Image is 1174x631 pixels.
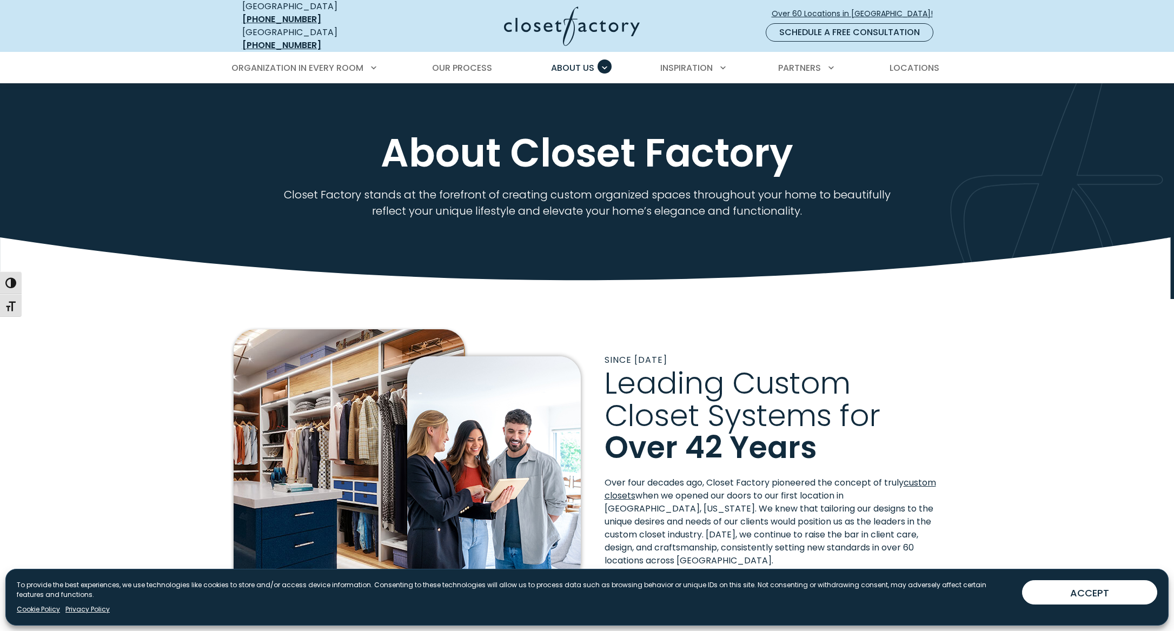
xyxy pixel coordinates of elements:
[605,394,880,437] span: Closet Systems for
[766,23,933,42] a: Schedule a Free Consultation
[772,8,941,19] span: Over 60 Locations in [GEOGRAPHIC_DATA]!
[605,476,941,567] p: Over four decades ago, Closet Factory pioneered the concept of truly when we opened our doors to ...
[771,4,942,23] a: Over 60 Locations in [GEOGRAPHIC_DATA]!
[407,356,581,583] img: Closet Factory designer and homeowners
[242,26,399,52] div: [GEOGRAPHIC_DATA]
[605,476,936,502] a: custom closets
[660,62,713,74] span: Inspiration
[890,62,939,74] span: Locations
[234,329,465,608] img: Walk in closet with custom shelves and island
[240,132,934,174] h1: About Closet Factory
[432,62,492,74] span: Our Process
[242,13,321,25] a: [PHONE_NUMBER]
[778,62,821,74] span: Partners
[242,39,321,51] a: [PHONE_NUMBER]
[551,62,594,74] span: About Us
[605,427,817,469] span: Over 42 Years
[17,580,1013,600] p: To provide the best experiences, we use technologies like cookies to store and/or access device i...
[269,187,905,219] p: Closet Factory stands at the forefront of creating custom organized spaces throughout your home t...
[605,362,851,405] span: Leading Custom
[1022,580,1157,605] button: ACCEPT
[17,605,60,614] a: Cookie Policy
[231,62,363,74] span: Organization in Every Room
[504,6,640,46] img: Closet Factory Logo
[605,354,941,367] p: Since [DATE]
[224,53,951,83] nav: Primary Menu
[65,605,110,614] a: Privacy Policy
